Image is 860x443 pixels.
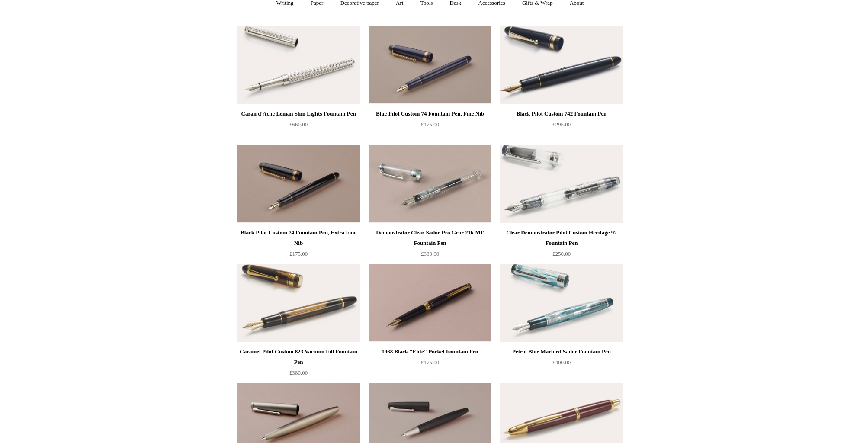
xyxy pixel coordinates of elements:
div: Caramel Pilot Custom 823 Vacuum Fill Fountain Pen [239,347,358,367]
a: Caramel Pilot Custom 823 Vacuum Fill Fountain Pen Caramel Pilot Custom 823 Vacuum Fill Fountain Pen [237,264,360,342]
a: 1968 Black "Elite" Pocket Fountain Pen 1968 Black "Elite" Pocket Fountain Pen [369,264,491,342]
div: Black Pilot Custom 74 Fountain Pen, Extra Fine Nib [239,228,358,248]
span: £175.00 [421,121,439,128]
span: £380.00 [289,369,308,376]
img: Clear Demonstrator Pilot Custom Heritage 92 Fountain Pen [500,145,623,223]
span: £175.00 [289,250,308,257]
img: Petrol Blue Marbled Sailor Fountain Pen [500,264,623,342]
div: Clear Demonstrator Pilot Custom Heritage 92 Fountain Pen [502,228,621,248]
div: Petrol Blue Marbled Sailor Fountain Pen [502,347,621,357]
a: Petrol Blue Marbled Sailor Fountain Pen £400.00 [500,347,623,382]
span: £380.00 [421,250,439,257]
img: Blue Pilot Custom 74 Fountain Pen, Fine Nib [369,26,491,104]
span: £250.00 [552,250,571,257]
span: £400.00 [552,359,571,366]
a: Demonstrator Clear Sailor Pro Gear 21k MF Fountain Pen £380.00 [369,228,491,263]
img: Black Pilot Custom 74 Fountain Pen, Extra Fine Nib [237,145,360,223]
a: Black Pilot Custom 742 Fountain Pen £295.00 [500,109,623,144]
a: 1968 Black "Elite" Pocket Fountain Pen £175.00 [369,347,491,382]
img: 1968 Black "Elite" Pocket Fountain Pen [369,264,491,342]
div: Demonstrator Clear Sailor Pro Gear 21k MF Fountain Pen [371,228,489,248]
a: Clear Demonstrator Pilot Custom Heritage 92 Fountain Pen £250.00 [500,228,623,263]
div: Black Pilot Custom 742 Fountain Pen [502,109,621,119]
a: Black Pilot Custom 742 Fountain Pen Black Pilot Custom 742 Fountain Pen [500,26,623,104]
a: Caran d'Ache Leman Slim Lights Fountain Pen £660.00 [237,109,360,144]
span: £175.00 [421,359,439,366]
a: Blue Pilot Custom 74 Fountain Pen, Fine Nib £175.00 [369,109,491,144]
a: Caramel Pilot Custom 823 Vacuum Fill Fountain Pen £380.00 [237,347,360,382]
a: Black Pilot Custom 74 Fountain Pen, Extra Fine Nib £175.00 [237,228,360,263]
a: Petrol Blue Marbled Sailor Fountain Pen Petrol Blue Marbled Sailor Fountain Pen [500,264,623,342]
a: Demonstrator Clear Sailor Pro Gear 21k MF Fountain Pen Demonstrator Clear Sailor Pro Gear 21k MF ... [369,145,491,223]
a: Blue Pilot Custom 74 Fountain Pen, Fine Nib Blue Pilot Custom 74 Fountain Pen, Fine Nib [369,26,491,104]
a: Caran d'Ache Leman Slim Lights Fountain Pen Caran d'Ache Leman Slim Lights Fountain Pen [237,26,360,104]
div: Caran d'Ache Leman Slim Lights Fountain Pen [239,109,358,119]
a: Black Pilot Custom 74 Fountain Pen, Extra Fine Nib Black Pilot Custom 74 Fountain Pen, Extra Fine... [237,145,360,223]
img: Caran d'Ache Leman Slim Lights Fountain Pen [237,26,360,104]
span: £660.00 [289,121,308,128]
a: Clear Demonstrator Pilot Custom Heritage 92 Fountain Pen Clear Demonstrator Pilot Custom Heritage... [500,145,623,223]
img: Black Pilot Custom 742 Fountain Pen [500,26,623,104]
div: 1968 Black "Elite" Pocket Fountain Pen [371,347,489,357]
span: £295.00 [552,121,571,128]
div: Blue Pilot Custom 74 Fountain Pen, Fine Nib [371,109,489,119]
img: Demonstrator Clear Sailor Pro Gear 21k MF Fountain Pen [369,145,491,223]
img: Caramel Pilot Custom 823 Vacuum Fill Fountain Pen [237,264,360,342]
